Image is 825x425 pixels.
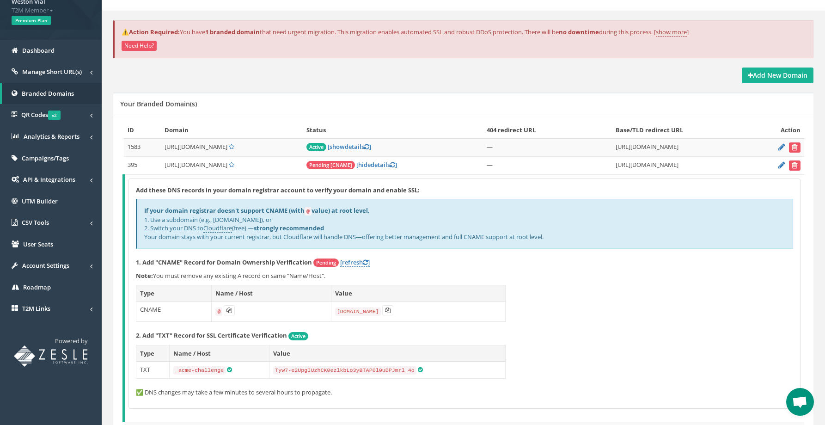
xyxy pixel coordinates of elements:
[24,132,79,141] span: Analytics & Reports
[22,218,49,227] span: CSV Tools
[48,111,61,120] span: v2
[229,160,234,169] a: Set Default
[22,68,82,76] span: Manage Short URL(s)
[136,199,793,248] div: 1. Use a subdomain (e.g., [DOMAIN_NAME]), or 2. Switch your DNS to (free) — Your domain stays wit...
[288,332,308,340] span: Active
[306,161,355,169] span: Pending [CNAME]
[313,259,339,267] span: Pending
[612,122,750,138] th: Base/TLD redirect URL
[136,285,212,302] th: Type
[22,89,74,98] span: Branded Domains
[212,285,331,302] th: Name / Host
[22,261,69,270] span: Account Settings
[205,28,260,36] strong: 1 branded domain
[229,142,234,151] a: Set Default
[656,28,687,37] a: show more
[169,345,269,362] th: Name / Host
[483,138,612,156] td: —
[23,175,75,184] span: API & Integrations
[612,138,750,156] td: [URL][DOMAIN_NAME]
[483,156,612,174] td: —
[273,366,416,375] code: Tyw7-e2UpgIUzhCK0ezlkbLo3yBTAP0l0uDPJmrl_4o
[22,197,58,205] span: UTM Builder
[483,122,612,138] th: 404 redirect URL
[124,138,161,156] td: 1583
[331,285,505,302] th: Value
[612,156,750,174] td: [URL][DOMAIN_NAME]
[22,154,69,162] span: Campaigns/Tags
[122,28,180,36] strong: ⚠️Action Required:
[335,308,381,316] code: [DOMAIN_NAME]
[330,142,345,151] span: show
[22,304,50,313] span: T2M Links
[254,224,324,232] b: strongly recommended
[144,206,370,215] b: If your domain registrar doesn't support CNAME (with value) at root level,
[305,207,312,216] code: @
[120,100,197,107] h5: Your Branded Domain(s)
[122,41,157,51] button: Need Help?
[136,186,420,194] strong: Add these DNS records in your domain registrar account to verify your domain and enable SSL:
[22,46,55,55] span: Dashboard
[124,156,161,174] td: 395
[136,362,170,379] td: TXT
[14,345,88,367] img: T2M URL Shortener powered by Zesle Software Inc.
[12,16,51,25] span: Premium Plan
[136,345,170,362] th: Type
[55,337,88,345] span: Powered by
[124,122,161,138] th: ID
[742,68,813,83] a: Add New Domain
[750,122,804,138] th: Action
[203,224,232,233] a: Cloudflare
[122,28,806,37] p: You have that need urgent migration. This migration enables automated SSL and robust DDoS protect...
[165,160,227,169] span: [URL][DOMAIN_NAME]
[340,258,370,267] a: [refresh]
[173,366,226,375] code: _acme-challenge
[136,388,793,397] p: ✅ DNS changes may take a few minutes to several hours to propagate.
[23,283,51,291] span: Roadmap
[328,142,371,151] a: [showdetails]
[306,143,326,151] span: Active
[136,271,153,280] b: Note:
[136,302,212,322] td: CNAME
[748,71,807,80] strong: Add New Domain
[356,160,397,169] a: [hidedetails]
[358,160,371,169] span: hide
[136,331,287,339] strong: 2. Add "TXT" Record for SSL Certificate Verification
[215,308,222,316] code: @
[21,111,61,119] span: QR Codes
[165,142,227,151] span: [URL][DOMAIN_NAME]
[559,28,599,36] strong: no downtime
[136,258,312,266] strong: 1. Add "CNAME" Record for Domain Ownership Verification
[12,6,90,15] span: T2M Member
[303,122,483,138] th: Status
[136,271,793,280] p: You must remove any existing A record on same "Name/Host".
[161,122,303,138] th: Domain
[23,240,53,248] span: User Seats
[786,388,814,416] a: Open chat
[269,345,506,362] th: Value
